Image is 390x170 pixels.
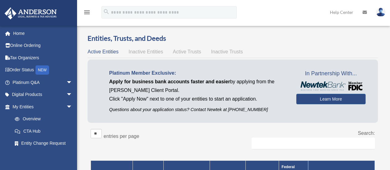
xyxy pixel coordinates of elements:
[4,101,79,113] a: My Entitiesarrow_drop_down
[9,113,76,125] a: Overview
[4,64,82,77] a: Order StatusNEW
[109,106,287,114] p: Questions about your application status? Contact Newtek at [PHONE_NUMBER]
[296,94,366,104] a: Learn More
[129,49,163,54] span: Inactive Entities
[109,95,287,103] p: Click "Apply Now" next to one of your entities to start an application.
[9,125,79,137] a: CTA Hub
[83,11,91,16] a: menu
[109,79,230,84] span: Apply for business bank accounts faster and easier
[83,9,91,16] i: menu
[4,76,82,89] a: Platinum Q&Aarrow_drop_down
[4,89,82,101] a: Digital Productsarrow_drop_down
[104,134,139,139] label: entries per page
[88,34,378,43] h3: Entities, Trusts, and Deeds
[4,52,82,64] a: Tax Organizers
[211,49,243,54] span: Inactive Trusts
[103,8,110,15] i: search
[109,77,287,95] p: by applying from the [PERSON_NAME] Client Portal.
[109,69,287,77] p: Platinum Member Exclusive:
[296,69,366,79] span: In Partnership With...
[4,27,82,39] a: Home
[376,8,385,17] img: User Pic
[35,65,49,75] div: NEW
[9,137,79,150] a: Entity Change Request
[4,39,82,52] a: Online Ordering
[66,76,79,89] span: arrow_drop_down
[358,131,375,136] label: Search:
[66,101,79,113] span: arrow_drop_down
[66,89,79,101] span: arrow_drop_down
[173,49,201,54] span: Active Trusts
[3,7,59,19] img: Anderson Advisors Platinum Portal
[88,49,118,54] span: Active Entities
[299,81,363,91] img: NewtekBankLogoSM.png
